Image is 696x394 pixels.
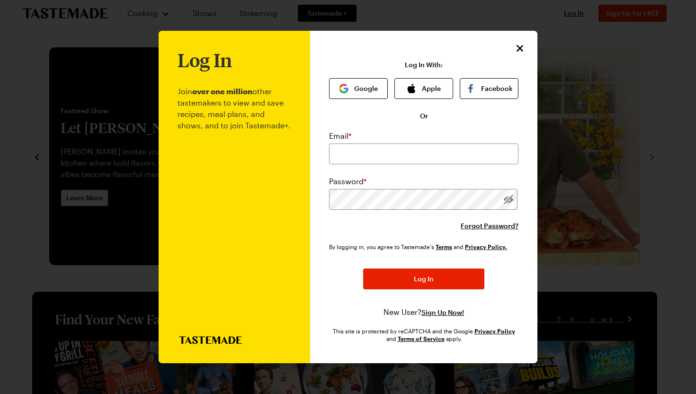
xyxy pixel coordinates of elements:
button: Sign Up Now! [421,308,464,317]
p: Join other tastemakers to view and save recipes, meal plans, and shows, and to join Tastemade+. [178,71,291,336]
button: Google [329,78,388,99]
button: Apple [394,78,453,99]
a: Tastemade Terms of Service [436,242,452,251]
button: Log In [363,269,484,289]
span: Log In [414,274,434,284]
label: Email [329,130,351,142]
div: By logging in, you agree to Tastemade's and [329,242,511,251]
a: Google Privacy Policy [474,327,515,335]
p: Log In With: [405,61,443,69]
a: Tastemade Privacy Policy [465,242,507,251]
h1: Log In [178,50,232,71]
button: Forgot Password? [461,221,518,231]
b: over one million [192,87,252,96]
a: Google Terms of Service [398,334,445,342]
div: This site is protected by reCAPTCHA and the Google and apply. [329,327,518,342]
button: Facebook [460,78,518,99]
label: Password [329,176,366,187]
span: New User? [384,307,421,316]
button: Close [514,42,526,54]
span: Or [420,111,428,121]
